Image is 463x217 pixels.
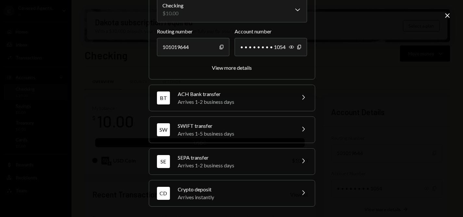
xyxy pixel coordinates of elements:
[157,38,229,56] div: 101019644
[212,65,252,71] button: View more details
[178,186,291,193] div: Crypto deposit
[157,91,170,104] div: BT
[178,162,291,169] div: Arrives 1-2 business days
[157,28,229,35] label: Routing number
[149,180,315,206] button: CDCrypto depositArrives instantly
[178,130,291,138] div: Arrives 1-5 business days
[157,187,170,200] div: CD
[178,193,291,201] div: Arrives instantly
[178,154,291,162] div: SEPA transfer
[178,90,291,98] div: ACH Bank transfer
[235,38,307,56] div: • • • • • • • • 1054
[178,122,291,130] div: SWIFT transfer
[149,85,315,111] button: BTACH Bank transferArrives 1-2 business days
[157,123,170,136] div: SW
[149,117,315,143] button: SWSWIFT transferArrives 1-5 business days
[235,28,307,35] label: Account number
[178,98,291,106] div: Arrives 1-2 business days
[157,155,170,168] div: SE
[149,149,315,175] button: SESEPA transferArrives 1-2 business days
